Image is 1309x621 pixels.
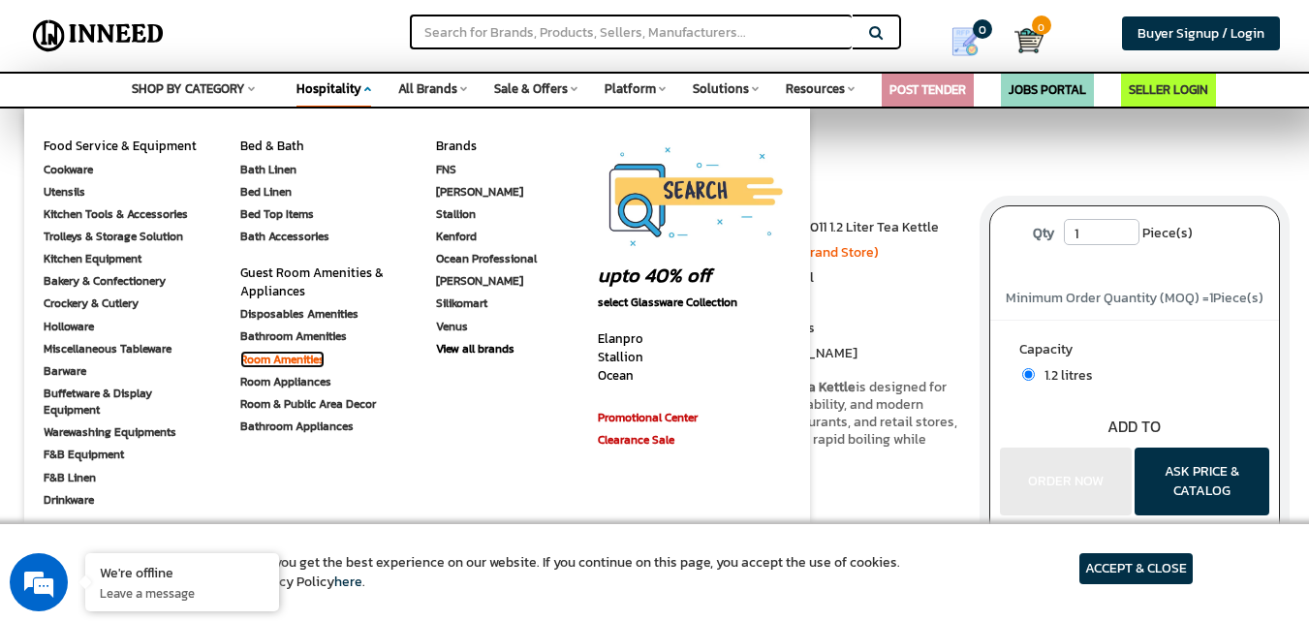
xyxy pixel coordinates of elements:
p: Leave a message [100,584,265,602]
a: JOBS PORTAL [1009,80,1086,99]
img: Cart [1014,26,1044,55]
span: 1 [1209,288,1213,308]
div: Space [296,99,371,109]
em: Submit [284,482,352,509]
a: POST TENDER [889,80,966,99]
span: 0 [1032,16,1051,35]
a: here [334,572,362,592]
li: WALTHR IR-EK011 1.2 Liter Tea Kettle [722,218,960,237]
span: Resources [786,79,845,98]
a: Buyer Signup / Login [1122,16,1280,50]
li: 220 - 240 Volts [722,319,960,338]
span: All Brands [398,79,457,98]
button: ASK PRICE & CATALOG [1135,448,1269,515]
li: 1.2 litres [722,294,960,313]
img: Inneed.Market [26,12,171,60]
a: SELLER LOGIN [1129,80,1208,99]
article: We use cookies to ensure you get the best experience on our website. If you continue on this page... [116,553,900,592]
textarea: Type your message and click 'Submit' [10,415,369,482]
div: ADD TO [990,416,1279,438]
li: Stainless Steel [722,268,960,288]
span: SHOP BY CATEGORY [132,79,245,98]
span: Hospitality [296,79,361,98]
span: Platform [605,79,656,98]
span: Minimum Order Quantity (MOQ) = Piece(s) [1006,288,1263,308]
span: Buyer Signup / Login [1138,23,1264,44]
li: 1500 [PERSON_NAME] [722,344,960,363]
img: logo_Zg8I0qSkbAqR2WFHt3p6CTuqpyXMFPubPcD2OT02zFN43Cy9FUNNG3NEPhM_Q1qe_.png [33,116,81,127]
div: Minimize live chat window [318,10,364,56]
input: Search for Brands, Products, Sellers, Manufacturers... [410,15,852,49]
a: Cart 0 [1014,19,1027,62]
span: Solutions [693,79,749,98]
span: Piece(s) [1142,219,1193,248]
div: We're offline [100,563,265,581]
span: 1.2 litres [1035,365,1093,386]
span: We are offline. Please leave us a message. [41,187,338,383]
label: Qty [1023,219,1064,248]
img: Show My Quotes [951,27,980,56]
label: Capacity [1019,340,1251,364]
em: Driven by SalesIQ [152,393,246,407]
img: salesiqlogo_leal7QplfZFryJ6FIlVepeu7OftD7mt8q6exU6-34PB8prfIgodN67KcxXM9Y7JQ_.png [134,394,147,406]
span: 0 [973,19,992,39]
article: ACCEPT & CLOSE [1079,553,1193,584]
a: my Quotes 0 [929,19,1014,64]
div: Leave a message [101,109,326,134]
span: Sale & Offers [494,79,568,98]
